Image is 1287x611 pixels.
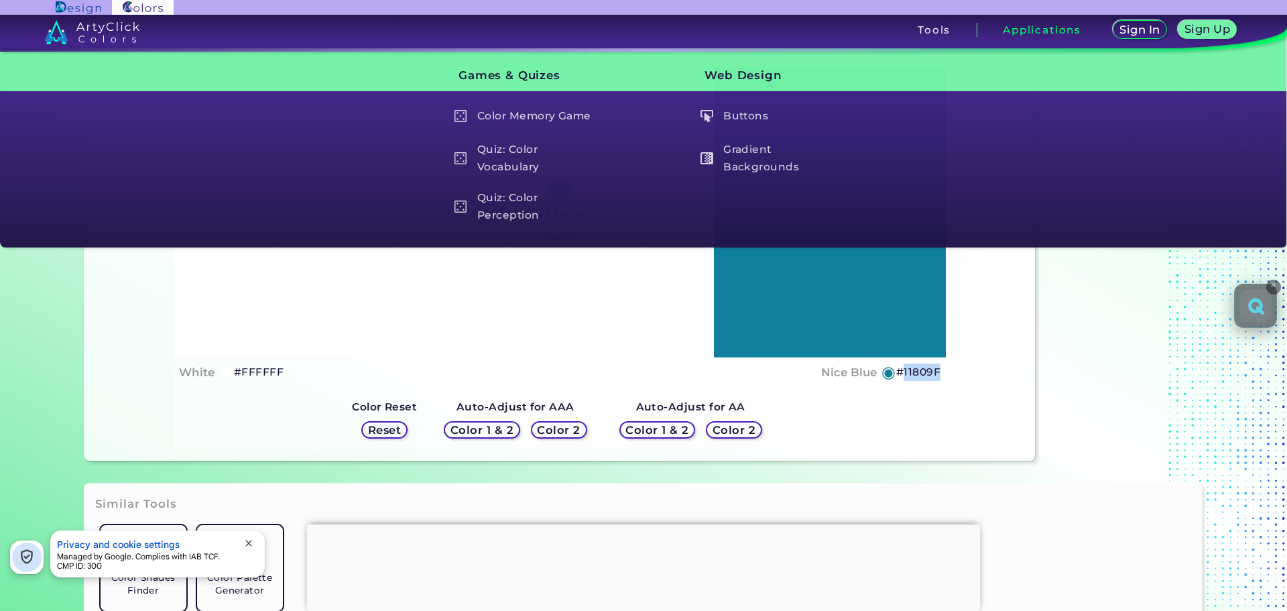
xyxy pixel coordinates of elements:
[693,140,851,178] a: Gradient Backgrounds
[896,364,940,381] h5: #11809F
[234,364,284,381] h5: #FFFFFF
[700,152,713,165] img: icon_gradient_white.svg
[918,25,951,35] h3: Tools
[694,140,850,178] h5: Gradient Backgrounds
[436,59,605,93] h3: Games & Quizes
[219,364,234,380] h5: ◉
[821,363,877,382] h4: Nice Blue
[1186,24,1228,34] h5: Sign Up
[448,188,604,226] h5: Quiz: Color Perception
[202,571,278,597] h5: Color Palette Generator
[454,201,467,213] img: icon_game_white.svg
[446,103,605,129] a: Color Memory Game
[1003,25,1081,35] h3: Applications
[629,425,686,435] h5: Color 1 & 2
[636,400,745,413] strong: Auto-Adjust for AA
[881,364,896,380] h5: ◉
[1266,280,1281,294] button: Close floating button
[454,110,467,123] img: icon_game_white.svg
[352,400,417,413] strong: Color Reset
[56,1,101,14] img: ArtyClick Design logo
[448,103,604,129] h5: Color Memory Game
[454,152,467,165] img: icon_game_white.svg
[1115,21,1164,38] a: Sign In
[693,103,851,129] a: Buttons
[1181,21,1234,38] a: Sign Up
[307,524,981,608] iframe: Advertisement
[446,188,605,226] a: Quiz: Color Perception
[456,400,574,413] strong: Auto-Adjust for AAA
[448,140,604,178] h5: Quiz: Color Vocabulary
[1121,25,1158,35] h5: Sign In
[446,140,605,178] a: Quiz: Color Vocabulary
[540,425,578,435] h5: Color 2
[694,103,850,129] h5: Buttons
[1239,290,1272,322] button: Open extension features
[454,425,511,435] h5: Color 1 & 2
[179,363,214,382] h4: White
[95,496,177,512] h3: Similar Tools
[106,571,181,597] h5: Color Shades Finder
[45,20,139,44] img: logo_artyclick_colors_white.svg
[715,425,753,435] h5: Color 2
[369,425,400,435] h5: Reset
[682,59,851,93] h3: Web Design
[700,110,713,123] img: icon_click_button_white.svg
